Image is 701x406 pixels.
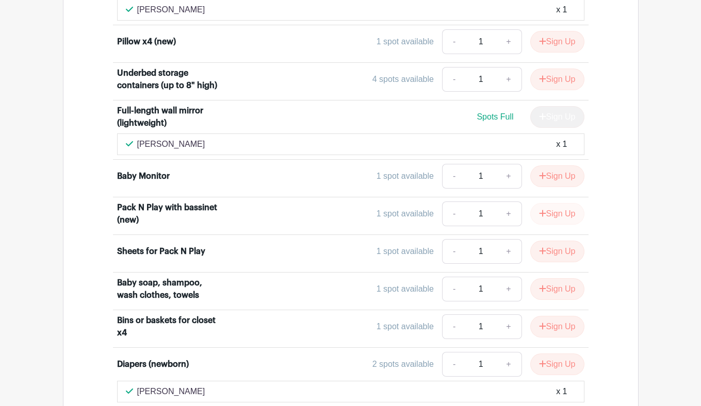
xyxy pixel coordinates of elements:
div: 1 spot available [377,208,434,220]
div: x 1 [556,138,567,150]
a: - [442,29,466,54]
a: - [442,239,466,264]
div: 1 spot available [377,245,434,258]
p: [PERSON_NAME] [137,385,205,398]
button: Sign Up [530,316,584,337]
div: Pillow x4 (new) [117,36,176,48]
button: Sign Up [530,31,584,53]
p: [PERSON_NAME] [137,138,205,150]
a: - [442,164,466,189]
div: Bins or baskets for closet x4 [117,314,222,339]
a: + [496,67,521,92]
button: Sign Up [530,203,584,225]
a: - [442,67,466,92]
a: + [496,277,521,301]
div: Pack N Play with bassinet (new) [117,201,222,226]
a: - [442,314,466,339]
div: 1 spot available [377,170,434,182]
div: 1 spot available [377,320,434,333]
button: Sign Up [530,241,584,262]
div: 2 spots available [372,358,434,370]
div: Full-length wall mirror (lightweight) [117,105,222,129]
a: + [496,201,521,226]
div: Diapers (newborn) [117,358,189,370]
button: Sign Up [530,278,584,300]
span: Spots Full [477,112,513,121]
div: 1 spot available [377,36,434,48]
div: 4 spots available [372,73,434,86]
div: x 1 [556,385,567,398]
a: - [442,201,466,226]
div: 1 spot available [377,283,434,295]
a: + [496,352,521,377]
div: Baby soap, shampoo, wash clothes, towels [117,277,222,301]
div: Baby Monitor [117,170,170,182]
a: + [496,164,521,189]
a: + [496,239,521,264]
p: [PERSON_NAME] [137,4,205,16]
a: + [496,314,521,339]
div: x 1 [556,4,567,16]
a: - [442,277,466,301]
div: Underbed storage containers (up to 8" high) [117,67,222,92]
a: - [442,352,466,377]
div: Sheets for Pack N Play [117,245,205,258]
a: + [496,29,521,54]
button: Sign Up [530,69,584,90]
button: Sign Up [530,353,584,375]
button: Sign Up [530,165,584,187]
